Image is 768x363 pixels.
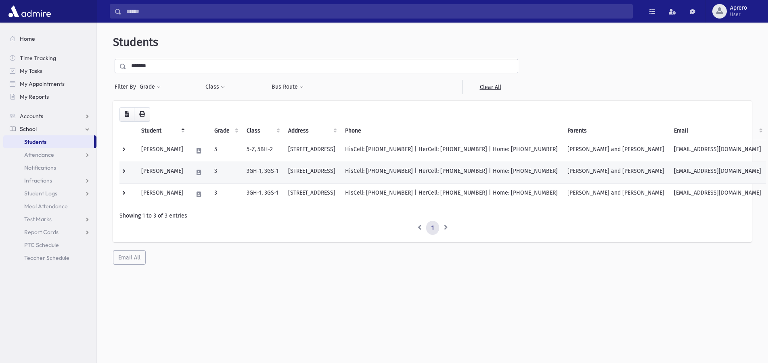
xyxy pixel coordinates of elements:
td: [PERSON_NAME] and [PERSON_NAME] [563,140,669,162]
span: Report Cards [24,228,59,236]
a: Clear All [462,80,518,94]
td: [PERSON_NAME] and [PERSON_NAME] [563,183,669,205]
span: Attendance [24,151,54,158]
span: School [20,125,37,133]
td: 3 [209,162,242,183]
td: [STREET_ADDRESS] [283,183,340,205]
td: 3GH-1, 3GS-1 [242,162,283,183]
button: CSV [119,107,134,122]
td: 3 [209,183,242,205]
a: Test Marks [3,213,96,226]
a: Attendance [3,148,96,161]
span: Notifications [24,164,56,171]
span: Accounts [20,112,43,120]
span: Teacher Schedule [24,254,69,261]
td: [PERSON_NAME] [136,140,188,162]
a: Accounts [3,110,96,122]
a: Students [3,135,94,148]
a: Home [3,32,96,45]
th: Grade: activate to sort column ascending [209,122,242,140]
th: Student: activate to sort column descending [136,122,188,140]
span: Aprero [730,5,747,11]
img: AdmirePro [6,3,53,19]
a: Report Cards [3,226,96,239]
a: Meal Attendance [3,200,96,213]
a: My Appointments [3,77,96,90]
span: Test Marks [24,216,52,223]
th: Class: activate to sort column ascending [242,122,283,140]
span: Meal Attendance [24,203,68,210]
a: PTC Schedule [3,239,96,251]
a: Infractions [3,174,96,187]
th: Parents [563,122,669,140]
span: User [730,11,747,18]
span: Students [24,138,46,145]
a: Teacher Schedule [3,251,96,264]
td: [EMAIL_ADDRESS][DOMAIN_NAME] [669,183,766,205]
span: Time Tracking [20,54,56,62]
input: Search [121,4,632,19]
span: My Appointments [20,80,65,87]
td: [EMAIL_ADDRESS][DOMAIN_NAME] [669,162,766,183]
td: [PERSON_NAME] and [PERSON_NAME] [563,162,669,183]
th: Email: activate to sort column ascending [669,122,766,140]
td: [PERSON_NAME] [136,162,188,183]
span: Student Logs [24,190,57,197]
td: HisCell: [PHONE_NUMBER] | HerCell: [PHONE_NUMBER] | Home: [PHONE_NUMBER] [340,183,563,205]
a: 1 [426,221,439,235]
td: 3GH-1, 3GS-1 [242,183,283,205]
td: HisCell: [PHONE_NUMBER] | HerCell: [PHONE_NUMBER] | Home: [PHONE_NUMBER] [340,140,563,162]
td: [STREET_ADDRESS] [283,140,340,162]
td: [PERSON_NAME] [136,183,188,205]
a: Time Tracking [3,52,96,64]
td: 5-Z, 5BH-2 [242,140,283,162]
button: Email All [113,250,146,265]
span: Home [20,35,35,42]
span: PTC Schedule [24,241,59,249]
td: HisCell: [PHONE_NUMBER] | HerCell: [PHONE_NUMBER] | Home: [PHONE_NUMBER] [340,162,563,183]
td: 5 [209,140,242,162]
button: Class [205,80,225,94]
span: My Reports [20,93,49,100]
span: Infractions [24,177,52,184]
span: Students [113,35,158,49]
td: [EMAIL_ADDRESS][DOMAIN_NAME] [669,140,766,162]
a: School [3,122,96,135]
td: [STREET_ADDRESS] [283,162,340,183]
a: My Reports [3,90,96,103]
th: Address: activate to sort column ascending [283,122,340,140]
a: My Tasks [3,64,96,77]
th: Phone [340,122,563,140]
span: Filter By [115,83,139,91]
a: Notifications [3,161,96,174]
button: Grade [139,80,161,94]
a: Student Logs [3,187,96,200]
button: Print [134,107,150,122]
div: Showing 1 to 3 of 3 entries [119,212,745,220]
span: My Tasks [20,67,42,75]
button: Bus Route [271,80,304,94]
